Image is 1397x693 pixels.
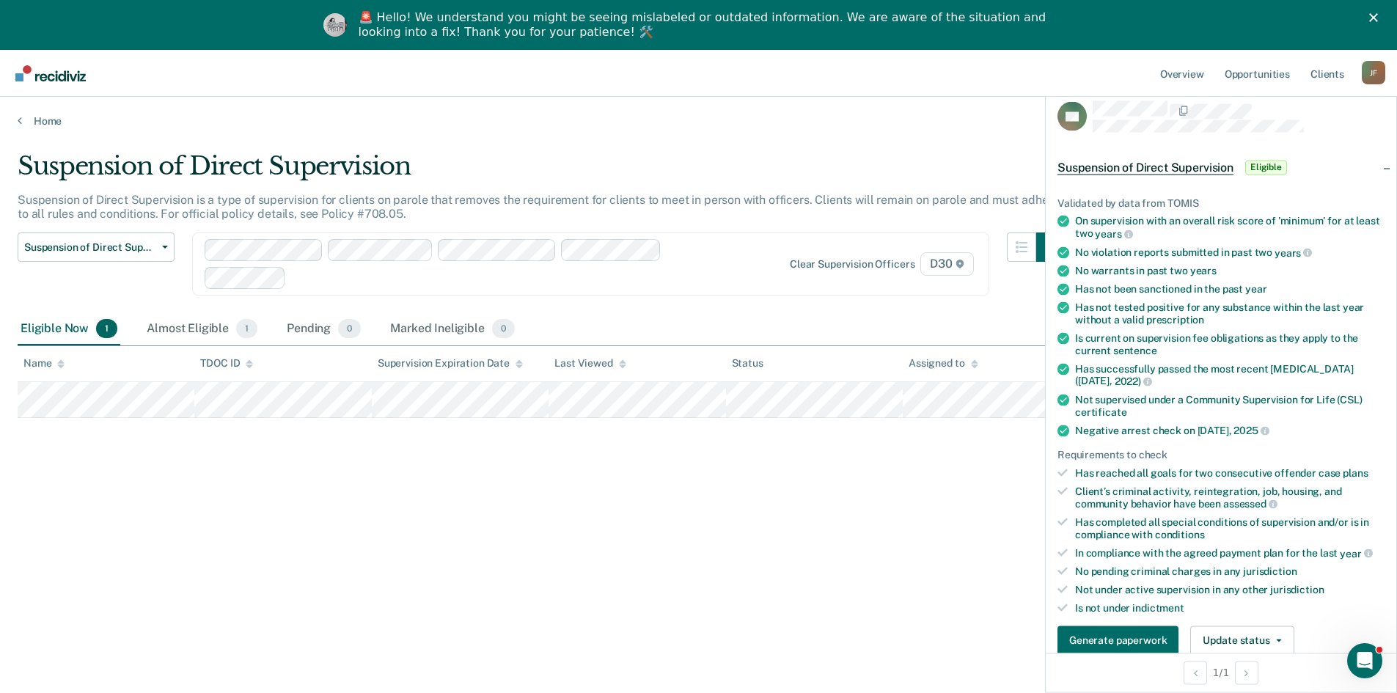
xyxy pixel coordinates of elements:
[1046,144,1396,191] div: Suspension of Direct SupervisionEligible
[1075,466,1385,479] div: Has reached all goals for two consecutive offender case
[387,313,518,345] div: Marked Ineligible
[359,10,1051,40] div: 🚨 Hello! We understand you might be seeing mislabeled or outdated information. We are aware of th...
[920,252,973,276] span: D30
[1075,215,1385,240] div: On supervision with an overall risk score of 'minimum' for at least two
[1075,546,1385,560] div: In compliance with the agreed payment plan for the last
[15,65,86,81] img: Recidiviz
[1113,344,1157,356] span: sentence
[1245,160,1287,175] span: Eligible
[732,357,763,370] div: Status
[1075,246,1385,259] div: No violation reports submitted in past two
[338,319,361,338] span: 0
[1095,227,1132,239] span: years
[378,357,523,370] div: Supervision Expiration Date
[1075,301,1385,326] div: Has not tested positive for any substance within the last year without a valid
[1057,197,1385,209] div: Validated by data from TOMIS
[1222,50,1293,97] a: Opportunities
[1235,661,1258,684] button: Next Opportunity
[1340,547,1372,559] span: year
[1075,485,1385,510] div: Client’s criminal activity, reintegration, job, housing, and community behavior have been
[1057,626,1184,655] a: Navigate to form link
[1132,601,1184,613] span: indictment
[1057,160,1233,175] span: Suspension of Direct Supervision
[1075,584,1385,596] div: Not under active supervision in any other
[284,313,364,345] div: Pending
[909,357,978,370] div: Assigned to
[200,357,253,370] div: TDOC ID
[1369,13,1384,22] div: Close
[1275,246,1312,258] span: years
[554,357,626,370] div: Last Viewed
[24,241,156,254] span: Suspension of Direct Supervision
[492,319,515,338] span: 0
[1343,466,1368,478] span: plans
[96,319,117,338] span: 1
[1223,498,1277,510] span: assessed
[236,319,257,338] span: 1
[1075,362,1385,387] div: Has successfully passed the most recent [MEDICAL_DATA] ([DATE],
[1075,283,1385,296] div: Has not been sanctioned in the past
[1057,626,1178,655] button: Generate paperwork
[1075,406,1126,417] span: certificate
[1362,61,1385,84] button: Profile dropdown button
[1243,565,1297,577] span: jurisdiction
[1075,331,1385,356] div: Is current on supervision fee obligations as they apply to the current
[1146,314,1204,326] span: prescription
[1190,265,1217,276] span: years
[1046,653,1396,692] div: 1 / 1
[1075,393,1385,418] div: Not supervised under a Community Supervision for Life (CSL)
[1115,375,1152,387] span: 2022)
[1075,601,1385,614] div: Is not under
[1233,425,1269,436] span: 2025
[1075,565,1385,578] div: No pending criminal charges in any
[1308,50,1347,97] a: Clients
[18,114,1379,128] a: Home
[1157,50,1207,97] a: Overview
[1075,516,1385,541] div: Has completed all special conditions of supervision and/or is in compliance with
[1347,643,1382,678] iframe: Intercom live chat
[1270,584,1324,595] span: jurisdiction
[1245,283,1266,295] span: year
[323,13,347,37] img: Profile image for Kim
[1075,265,1385,277] div: No warrants in past two
[790,258,914,271] div: Clear supervision officers
[1190,626,1294,655] button: Update status
[1362,61,1385,84] div: J F
[1075,424,1385,437] div: Negative arrest check on [DATE],
[18,313,120,345] div: Eligible Now
[1184,661,1207,684] button: Previous Opportunity
[18,193,1059,221] p: Suspension of Direct Supervision is a type of supervision for clients on parole that removes the ...
[23,357,65,370] div: Name
[18,151,1066,193] div: Suspension of Direct Supervision
[1057,449,1385,461] div: Requirements to check
[1155,528,1205,540] span: conditions
[144,313,260,345] div: Almost Eligible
